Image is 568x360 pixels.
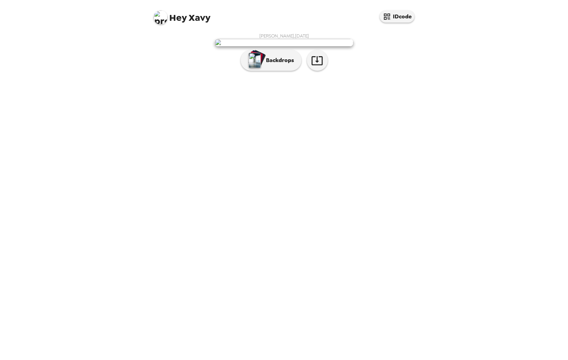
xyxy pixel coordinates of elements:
[263,56,294,65] p: Backdrops
[154,10,167,24] img: profile pic
[259,33,309,39] span: [PERSON_NAME] , [DATE]
[169,11,187,24] span: Hey
[380,10,414,23] button: IDcode
[154,7,210,23] span: Xavy
[241,50,301,71] button: Backdrops
[215,39,353,46] img: user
